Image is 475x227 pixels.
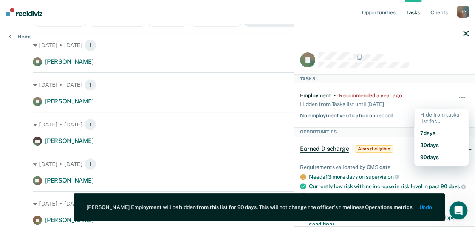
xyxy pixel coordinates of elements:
[300,145,349,153] span: Earned Discharge
[294,127,475,137] div: Opportunities
[388,193,412,199] span: months
[33,79,442,91] div: [DATE] • [DATE]
[45,98,94,105] span: [PERSON_NAME]
[414,151,469,163] button: 90 days
[6,8,42,16] img: Recidiviz
[300,109,393,119] div: No employment verification on record
[300,92,331,99] div: Employment
[334,92,336,99] div: •
[84,79,96,91] span: 1
[84,118,96,130] span: 1
[45,216,94,224] span: [PERSON_NAME]
[309,193,469,199] div: No felony convictions in past 24
[414,139,469,151] button: 30 days
[448,183,465,189] span: days
[300,99,384,109] div: Hidden from Tasks list until [DATE]
[355,145,393,153] span: Almost eligible
[45,137,94,144] span: [PERSON_NAME]
[294,137,475,161] div: Earned DischargeAlmost eligible
[414,109,469,127] div: Hide from tasks list for...
[309,183,469,190] div: Currently low risk with no increase in risk level in past 90
[414,127,469,139] button: 7 days
[87,204,413,210] div: [PERSON_NAME] Employment will be hidden from this list for 90 days. This will not change the offi...
[300,164,469,170] div: Requirements validated by OMS data
[84,158,96,170] span: 1
[33,39,442,51] div: [DATE] • [DATE]
[309,221,335,227] span: conditions
[419,204,432,210] button: Undo
[449,201,467,219] iframe: Intercom live chat
[45,177,94,184] span: [PERSON_NAME]
[33,118,442,130] div: [DATE] • [DATE]
[309,173,469,180] div: Needs 13 more days on supervision
[33,198,442,210] div: [DATE] • [DATE]
[45,58,94,65] span: [PERSON_NAME]
[339,92,402,99] div: Recommended a year ago
[457,6,469,18] div: H P
[294,74,475,83] div: Tasks
[84,39,96,51] span: 1
[9,33,32,40] a: Home
[33,158,442,170] div: [DATE] • [DATE]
